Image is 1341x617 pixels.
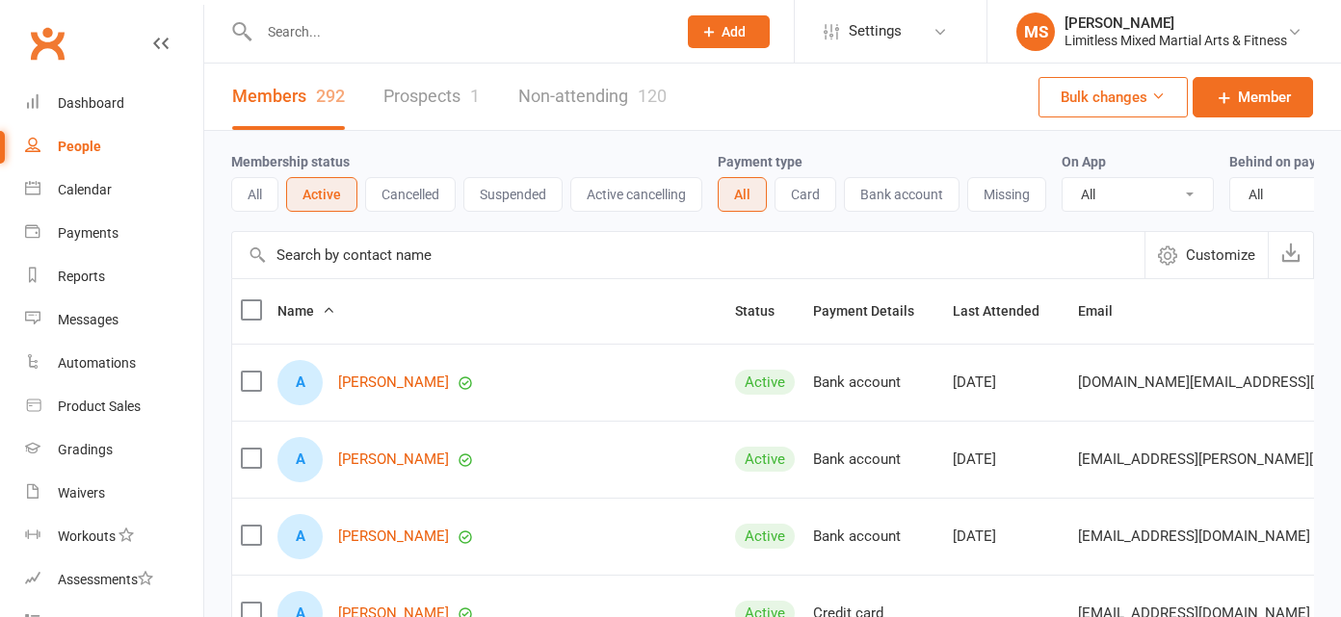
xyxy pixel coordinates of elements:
[813,528,935,545] div: Bank account
[338,451,449,468] a: [PERSON_NAME]
[1078,518,1310,554] span: [EMAIL_ADDRESS][DOMAIN_NAME]
[735,370,795,395] div: Active
[232,64,345,130] a: Members292
[25,472,203,515] a: Waivers
[25,428,203,472] a: Gradings
[735,524,795,549] div: Active
[967,177,1046,212] button: Missing
[638,86,667,106] div: 120
[58,312,118,327] div: Messages
[735,303,796,319] span: Status
[25,515,203,558] a: Workouts
[953,528,1061,545] div: [DATE]
[813,303,935,319] span: Payment Details
[58,269,105,284] div: Reports
[25,298,203,342] a: Messages
[463,177,563,212] button: Suspended
[58,355,136,371] div: Automations
[25,82,203,125] a: Dashboard
[735,299,796,322] button: Status
[338,528,449,545] a: [PERSON_NAME]
[286,177,357,212] button: Active
[953,374,1061,391] div: [DATE]
[1193,77,1313,117] a: Member
[518,64,667,130] a: Non-attending120
[58,528,116,544] div: Workouts
[58,139,101,154] div: People
[813,374,935,391] div: Bank account
[953,451,1061,468] div: [DATE]
[231,154,350,169] label: Membership status
[718,177,767,212] button: All
[844,177,960,212] button: Bank account
[19,552,66,598] iframe: Intercom live chat
[277,514,323,559] div: Aiden
[775,177,836,212] button: Card
[470,86,480,106] div: 1
[1144,232,1268,278] button: Customize
[1186,244,1255,267] span: Customize
[1016,13,1055,51] div: MS
[688,15,770,48] button: Add
[953,303,1061,319] span: Last Attended
[718,154,802,169] label: Payment type
[25,385,203,428] a: Product Sales
[25,558,203,602] a: Assessments
[58,485,105,501] div: Waivers
[58,398,141,414] div: Product Sales
[722,24,746,39] span: Add
[277,437,323,482] div: Aidan
[813,451,935,468] div: Bank account
[1065,32,1287,49] div: Limitless Mixed Martial Arts & Fitness
[232,232,1144,278] input: Search by contact name
[1078,303,1134,319] span: Email
[277,299,335,322] button: Name
[58,182,112,197] div: Calendar
[570,177,702,212] button: Active cancelling
[58,95,124,111] div: Dashboard
[277,303,335,319] span: Name
[849,10,902,53] span: Settings
[365,177,456,212] button: Cancelled
[231,177,278,212] button: All
[25,342,203,385] a: Automations
[813,299,935,322] button: Payment Details
[735,447,795,472] div: Active
[25,212,203,255] a: Payments
[25,255,203,298] a: Reports
[58,572,153,587] div: Assessments
[58,225,118,241] div: Payments
[58,442,113,457] div: Gradings
[23,19,71,67] a: Clubworx
[1238,86,1291,109] span: Member
[1078,299,1134,322] button: Email
[953,299,1061,322] button: Last Attended
[25,125,203,168] a: People
[1062,154,1106,169] label: On App
[25,168,203,212] a: Calendar
[277,360,323,405] div: Adrian
[253,18,663,45] input: Search...
[316,86,345,106] div: 292
[338,374,449,391] a: [PERSON_NAME]
[1039,77,1188,117] button: Bulk changes
[1065,14,1287,32] div: [PERSON_NAME]
[383,64,480,130] a: Prospects1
